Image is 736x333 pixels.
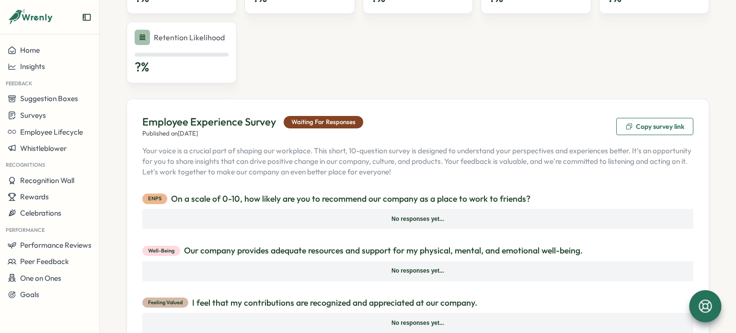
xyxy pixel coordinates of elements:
p: Your voice is a crucial part of shaping our workplace. This short, 10-question survey is designed... [142,146,693,177]
span: Peer Feedback [20,257,69,266]
span: Insights [20,62,45,71]
div: No responses yet... [391,266,444,276]
span: Goals [20,290,39,299]
p: On a scale of 0-10, how likely are you to recommend our company as a place to work to friends? [171,193,530,205]
p: Published on [DATE] [142,129,363,138]
span: Celebrations [20,208,61,218]
div: No responses yet... [391,215,444,224]
span: One on Ones [20,274,61,283]
p: Retention Likelihood [154,32,225,44]
div: Copy survey link [625,123,684,130]
span: Employee Lifecycle [20,127,83,137]
span: Suggestion Boxes [20,94,78,103]
div: Well-being [142,246,180,256]
p: I feel that my contributions are recognized and appreciated at our company. [192,297,477,309]
div: Feeling Valued [142,298,188,308]
span: Surveys [20,111,46,120]
p: Our company provides adequate resources and support for my physical, mental, and emotional well-b... [184,244,583,257]
h2: Employee Experience Survey [142,115,276,129]
span: Rewards [20,192,49,201]
span: Recognition Wall [20,176,74,185]
div: Waiting for responses [284,116,363,128]
button: Copy survey link [616,118,693,135]
button: Expand sidebar [82,12,92,22]
span: Home [20,46,40,55]
div: eNPS [142,194,167,204]
span: Performance Reviews [20,241,92,250]
span: Whistleblower [20,144,67,153]
div: No responses yet... [391,319,444,328]
p: ? % [135,58,229,75]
